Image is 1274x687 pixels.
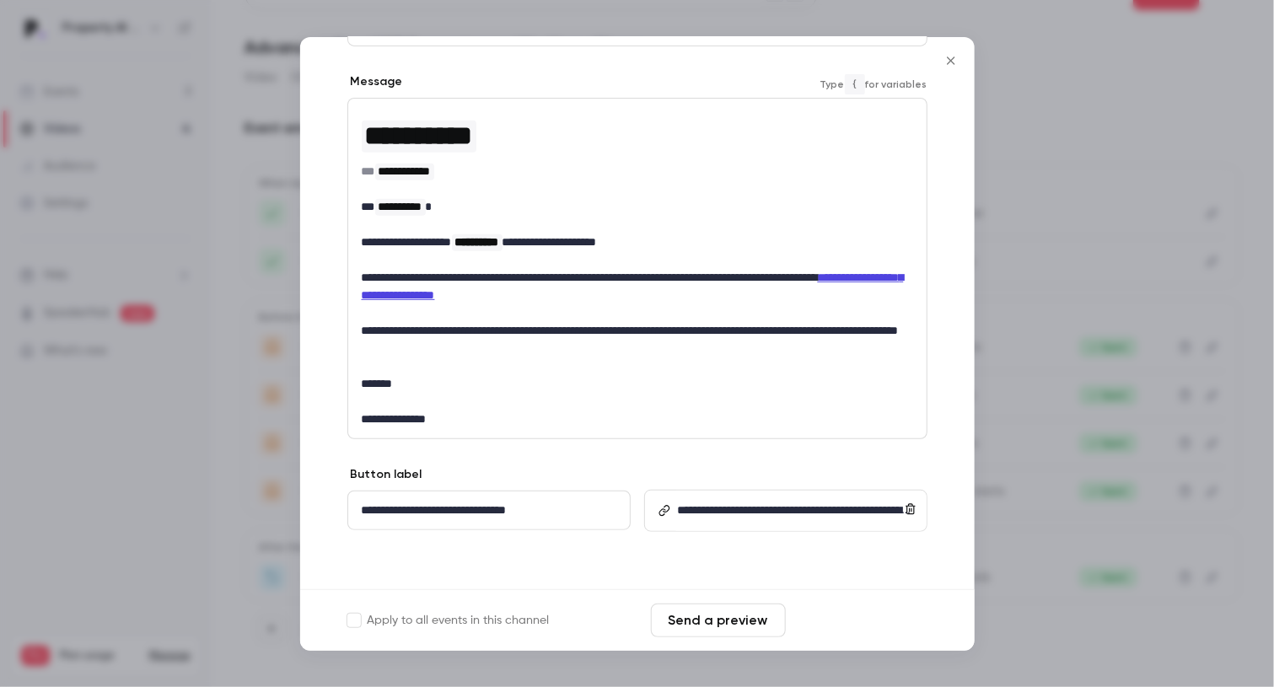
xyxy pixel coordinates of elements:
label: Apply to all events in this channel [347,612,550,629]
button: Save changes [793,604,927,637]
label: Message [347,73,403,90]
button: Close [934,44,968,78]
span: Type for variables [820,74,927,94]
div: editor [348,99,927,437]
div: editor [348,491,630,529]
code: { [845,74,865,94]
button: Send a preview [651,604,786,637]
div: editor [671,491,926,530]
label: Button label [347,466,422,483]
